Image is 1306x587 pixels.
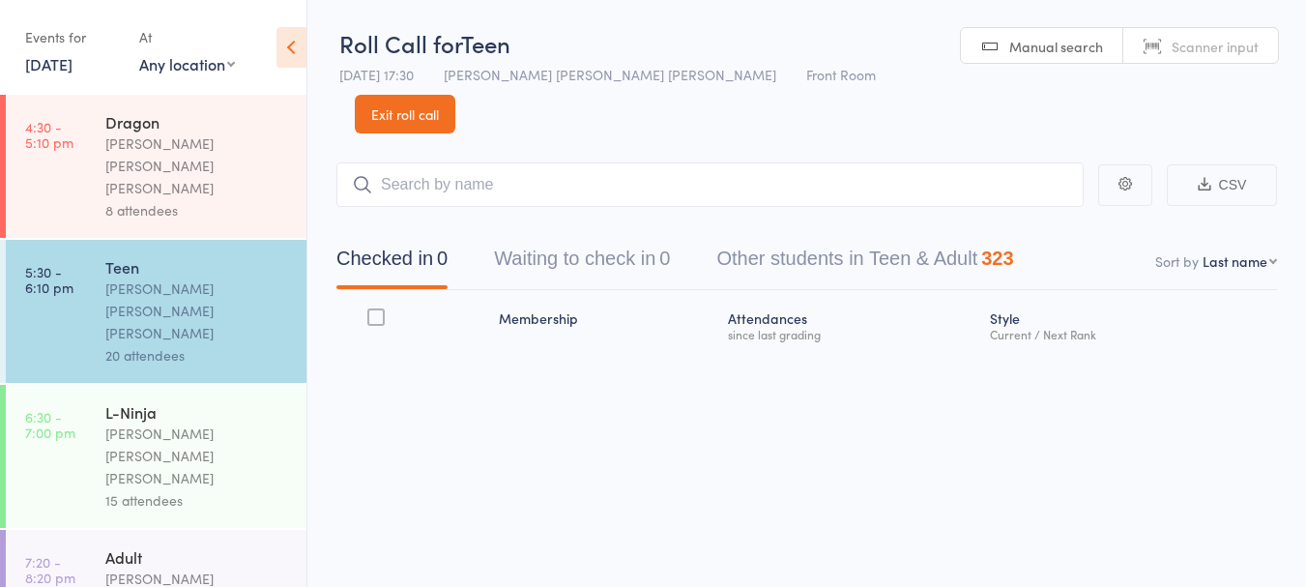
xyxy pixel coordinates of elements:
button: Other students in Teen & Adult323 [716,238,1013,289]
a: 5:30 -6:10 pmTeen[PERSON_NAME] [PERSON_NAME] [PERSON_NAME]20 attendees [6,240,306,383]
div: 15 attendees [105,489,290,512]
div: since last grading [728,328,974,340]
span: [PERSON_NAME] [PERSON_NAME] [PERSON_NAME] [444,65,776,84]
div: Any location [139,53,235,74]
button: Checked in0 [336,238,448,289]
div: Membership [491,299,720,350]
div: 0 [437,248,448,269]
div: Events for [25,21,120,53]
div: Current / Next Rank [990,328,1269,340]
div: Atten­dances [720,299,982,350]
div: Teen [105,256,290,278]
button: CSV [1167,164,1277,206]
div: [PERSON_NAME] [PERSON_NAME] [PERSON_NAME] [105,278,290,344]
span: Scanner input [1172,37,1259,56]
a: [DATE] [25,53,73,74]
div: 323 [981,248,1013,269]
div: L-Ninja [105,401,290,423]
button: Waiting to check in0 [494,238,670,289]
time: 6:30 - 7:00 pm [25,409,75,440]
div: Style [982,299,1277,350]
span: Teen [461,27,510,59]
div: Last name [1203,251,1267,271]
time: 4:30 - 5:10 pm [25,119,73,150]
div: [PERSON_NAME] [PERSON_NAME] [PERSON_NAME] [105,132,290,199]
a: 4:30 -5:10 pmDragon[PERSON_NAME] [PERSON_NAME] [PERSON_NAME]8 attendees [6,95,306,238]
div: 0 [659,248,670,269]
div: [PERSON_NAME] [PERSON_NAME] [PERSON_NAME] [105,423,290,489]
div: At [139,21,235,53]
span: Roll Call for [339,27,461,59]
a: 6:30 -7:00 pmL-Ninja[PERSON_NAME] [PERSON_NAME] [PERSON_NAME]15 attendees [6,385,306,528]
div: Adult [105,546,290,568]
span: Front Room [806,65,876,84]
time: 7:20 - 8:20 pm [25,554,75,585]
a: Exit roll call [355,95,455,133]
div: 20 attendees [105,344,290,367]
div: Dragon [105,111,290,132]
input: Search by name [336,162,1084,207]
time: 5:30 - 6:10 pm [25,264,73,295]
div: 8 attendees [105,199,290,221]
span: [DATE] 17:30 [339,65,414,84]
label: Sort by [1155,251,1199,271]
span: Manual search [1009,37,1103,56]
